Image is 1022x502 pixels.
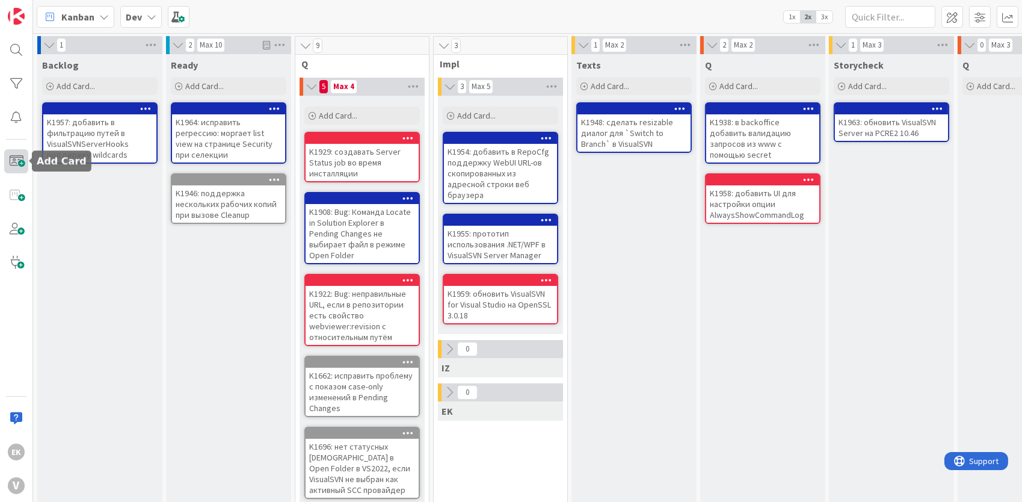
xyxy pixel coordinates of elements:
span: 2 [185,38,195,52]
div: K1963: обновить VisualSVN Server на PCRE2 10.46 [835,104,948,141]
span: Add Card... [591,81,629,91]
h5: Add Card [37,155,87,167]
span: Support [25,2,55,16]
div: K1908: Bug: Команда Locate in Solution Explorer в Pending Changes не выбирает файл в режиме Open ... [306,193,419,263]
div: K1946: поддержка нескольких рабочих копий при вызове Cleanup [172,175,285,223]
div: K1963: обновить VisualSVN Server на PCRE2 10.46 [835,114,948,141]
span: Q [962,59,969,71]
div: K1922: Bug: неправильные URL, если в репозитории есть свойство webviewer:revision с относительным... [306,286,419,345]
div: K1929: создавать Server Status job во время инсталляции [306,133,419,181]
span: 1 [57,38,66,52]
b: Dev [126,11,142,23]
div: Max 5 [472,84,490,90]
span: 0 [457,385,478,400]
span: IZ [442,362,450,374]
span: EK [442,405,453,417]
span: Q [705,59,712,71]
span: 1 [591,38,600,52]
span: 3 [451,39,461,53]
span: 3x [816,11,833,23]
div: EK [8,444,25,460]
div: K1957: добавить в фильтрацию путей в VisualSVNServerHooks поддержку wildcards [43,104,156,163]
div: K1954: добавить в RepoCfg поддержку WebUI URL-ов скопированных из адресной строки веб браузера [444,133,557,203]
div: K1929: создавать Server Status job во время инсталляции [306,144,419,181]
span: Add Card... [457,110,496,121]
div: K1958: добавить UI для настройки опции AlwaysShowCommandLog [706,185,819,223]
div: K1948: сделать resizable диалог для `Switch to Branch` в VisualSVN [577,114,691,152]
span: Add Card... [977,81,1015,91]
span: Add Card... [848,81,887,91]
div: K1964: исправить регрессию: моргает list view на странице Security при селекции [172,104,285,163]
div: K1946: поддержка нескольких рабочих копий при вызове Cleanup [172,185,285,223]
div: K1964: исправить регрессию: моргает list view на странице Security при селекции [172,114,285,163]
span: 2 [719,38,729,52]
div: Max 2 [734,42,753,48]
div: K1938: в backoffice добавить валидацию запросов из www с помощью secret [706,114,819,163]
img: Visit kanbanzone.com [8,8,25,25]
div: K1662: исправить проблему с показом case-only изменений в Pending Changes [306,368,419,416]
div: K1908: Bug: Команда Locate in Solution Explorer в Pending Changes не выбирает файл в режиме Open ... [306,204,419,263]
div: K1696: нет статусных [DEMOGRAPHIC_DATA] в Open Folder в VS2022, если VisualSVN не выбран как акти... [306,428,419,498]
div: K1948: сделать resizable диалог для `Switch to Branch` в VisualSVN [577,104,691,152]
span: Add Card... [57,81,95,91]
span: 1 [848,38,858,52]
span: Impl [440,58,552,70]
span: 0 [457,342,478,356]
div: K1938: в backoffice добавить валидацию запросов из www с помощью secret [706,104,819,163]
span: 5 [319,79,328,94]
div: K1959: обновить VisualSVN for Visual Studio на OpenSSL 3.0.18 [444,275,557,323]
span: Storycheck [834,59,884,71]
div: K1958: добавить UI для настройки опции AlwaysShowCommandLog [706,175,819,223]
span: 9 [313,39,322,53]
span: Add Card... [185,81,224,91]
div: Max 10 [200,42,222,48]
div: K1955: прототип использования .NET/WPF в VisualSVN Server Manager [444,226,557,263]
span: 1x [784,11,800,23]
div: V [8,477,25,494]
div: K1957: добавить в фильтрацию путей в VisualSVNServerHooks поддержку wildcards [43,114,156,163]
div: Max 4 [333,84,354,90]
input: Quick Filter... [845,6,935,28]
div: Max 3 [863,42,881,48]
span: 2x [800,11,816,23]
span: Q [301,58,414,70]
div: K1696: нет статусных [DEMOGRAPHIC_DATA] в Open Folder в VS2022, если VisualSVN не выбран как акти... [306,439,419,498]
span: Texts [576,59,601,71]
div: K1955: прототип использования .NET/WPF в VisualSVN Server Manager [444,215,557,263]
span: Add Card... [319,110,357,121]
span: Kanban [61,10,94,24]
div: Max 3 [991,42,1010,48]
div: K1959: обновить VisualSVN for Visual Studio на OpenSSL 3.0.18 [444,286,557,323]
span: 3 [457,79,467,94]
div: Max 2 [605,42,624,48]
span: Ready [171,59,198,71]
span: 0 [977,38,987,52]
div: K1922: Bug: неправильные URL, если в репозитории есть свойство webviewer:revision с относительным... [306,275,419,345]
div: K1954: добавить в RepoCfg поддержку WebUI URL-ов скопированных из адресной строки веб браузера [444,144,557,203]
span: Add Card... [719,81,758,91]
div: K1662: исправить проблему с показом case-only изменений в Pending Changes [306,357,419,416]
span: Backlog [42,59,79,71]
